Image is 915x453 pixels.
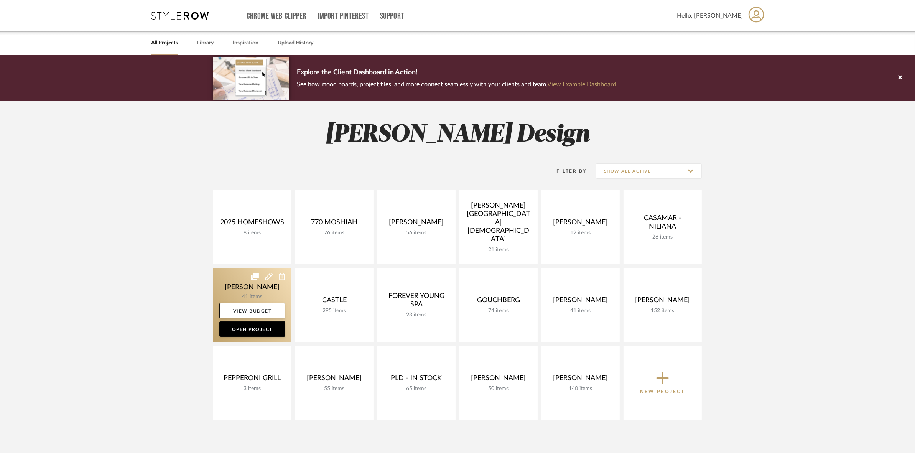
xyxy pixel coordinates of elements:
[466,308,532,314] div: 74 items
[219,218,285,230] div: 2025 HOMESHOWS
[548,296,614,308] div: [PERSON_NAME]
[233,38,258,48] a: Inspiration
[548,308,614,314] div: 41 items
[466,247,532,253] div: 21 items
[383,230,449,236] div: 56 items
[219,230,285,236] div: 8 items
[219,385,285,392] div: 3 items
[219,321,285,337] a: Open Project
[181,120,734,149] h2: [PERSON_NAME] Design
[383,385,449,392] div: 65 items
[301,230,367,236] div: 76 items
[301,374,367,385] div: [PERSON_NAME]
[278,38,313,48] a: Upload History
[548,374,614,385] div: [PERSON_NAME]
[383,292,449,312] div: FOREVER YOUNG SPA
[630,214,696,234] div: CASAMAR - NILIANA
[548,218,614,230] div: [PERSON_NAME]
[219,374,285,385] div: PEPPERONI GRILL
[548,230,614,236] div: 12 items
[383,374,449,385] div: PLD - IN STOCK
[466,385,532,392] div: 50 items
[677,11,743,20] span: Hello, [PERSON_NAME]
[301,218,367,230] div: 770 MOSHIAH
[547,81,616,87] a: View Example Dashboard
[301,308,367,314] div: 295 items
[630,234,696,241] div: 26 items
[301,296,367,308] div: CASTLE
[151,38,178,48] a: All Projects
[466,296,532,308] div: GOUCHBERG
[640,388,685,395] p: New Project
[547,167,587,175] div: Filter By
[630,296,696,308] div: [PERSON_NAME]
[318,13,369,20] a: Import Pinterest
[466,374,532,385] div: [PERSON_NAME]
[297,79,616,90] p: See how mood boards, project files, and more connect seamlessly with your clients and team.
[213,57,289,99] img: d5d033c5-7b12-40c2-a960-1ecee1989c38.png
[380,13,404,20] a: Support
[297,67,616,79] p: Explore the Client Dashboard in Action!
[197,38,214,48] a: Library
[247,13,306,20] a: Chrome Web Clipper
[383,218,449,230] div: [PERSON_NAME]
[301,385,367,392] div: 55 items
[548,385,614,392] div: 140 items
[466,201,532,247] div: [PERSON_NAME][GEOGRAPHIC_DATA][DEMOGRAPHIC_DATA]
[383,312,449,318] div: 23 items
[219,303,285,318] a: View Budget
[630,308,696,314] div: 152 items
[624,346,702,420] button: New Project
